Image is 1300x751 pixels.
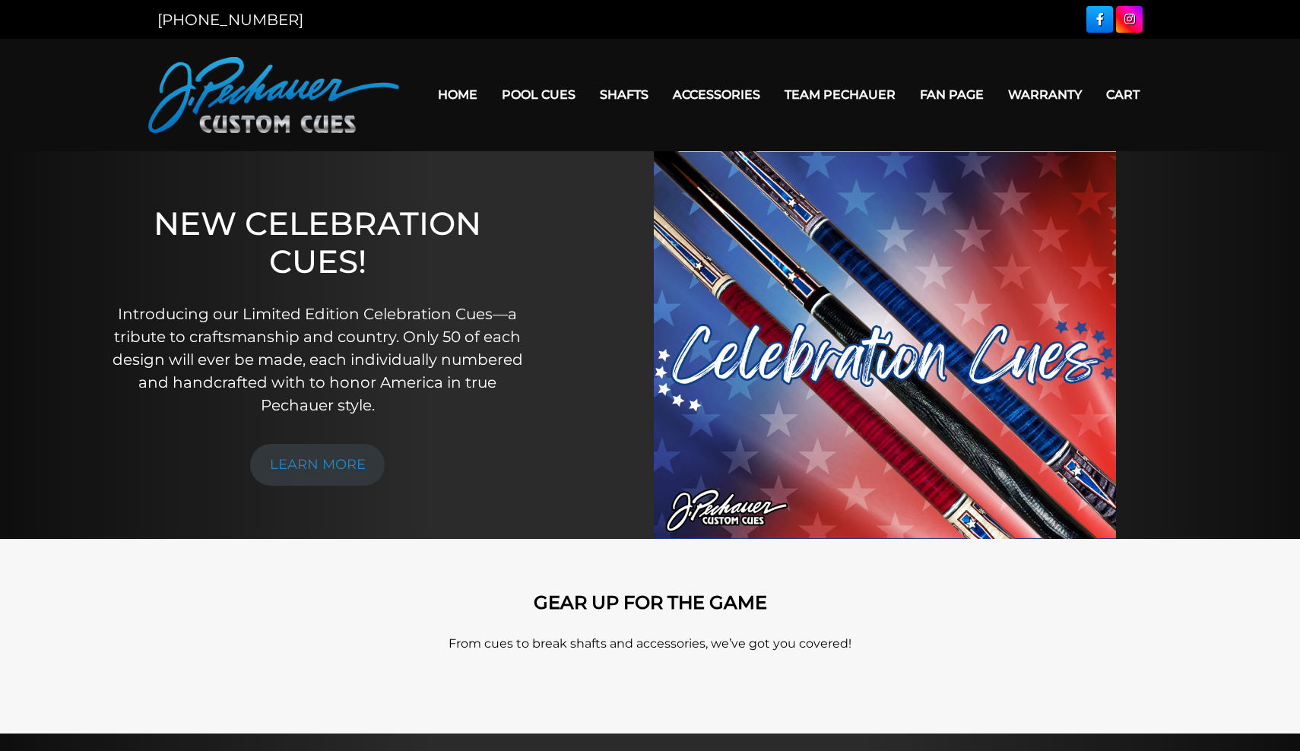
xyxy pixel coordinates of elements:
a: Cart [1094,75,1152,114]
a: Fan Page [908,75,996,114]
a: Accessories [661,75,772,114]
a: LEARN MORE [250,444,385,486]
a: Home [426,75,490,114]
strong: GEAR UP FOR THE GAME [534,591,767,613]
h1: NEW CELEBRATION CUES! [105,204,530,281]
p: Introducing our Limited Edition Celebration Cues—a tribute to craftsmanship and country. Only 50 ... [105,303,530,417]
a: Pool Cues [490,75,588,114]
a: Team Pechauer [772,75,908,114]
a: [PHONE_NUMBER] [157,11,303,29]
p: From cues to break shafts and accessories, we’ve got you covered! [217,635,1083,653]
a: Warranty [996,75,1094,114]
img: Pechauer Custom Cues [148,57,399,133]
a: Shafts [588,75,661,114]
